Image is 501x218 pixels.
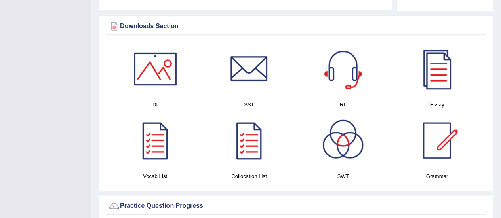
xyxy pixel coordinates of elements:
h4: Vocab List [112,172,198,180]
h4: Collocation List [206,172,292,180]
h4: SWT [300,172,386,180]
div: Practice Question Progress [108,200,484,212]
h4: DI [112,100,198,109]
h4: Essay [394,100,480,109]
h4: SST [206,100,292,109]
h4: Grammar [394,172,480,180]
h4: RL [300,100,386,109]
div: Downloads Section [108,20,484,32]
